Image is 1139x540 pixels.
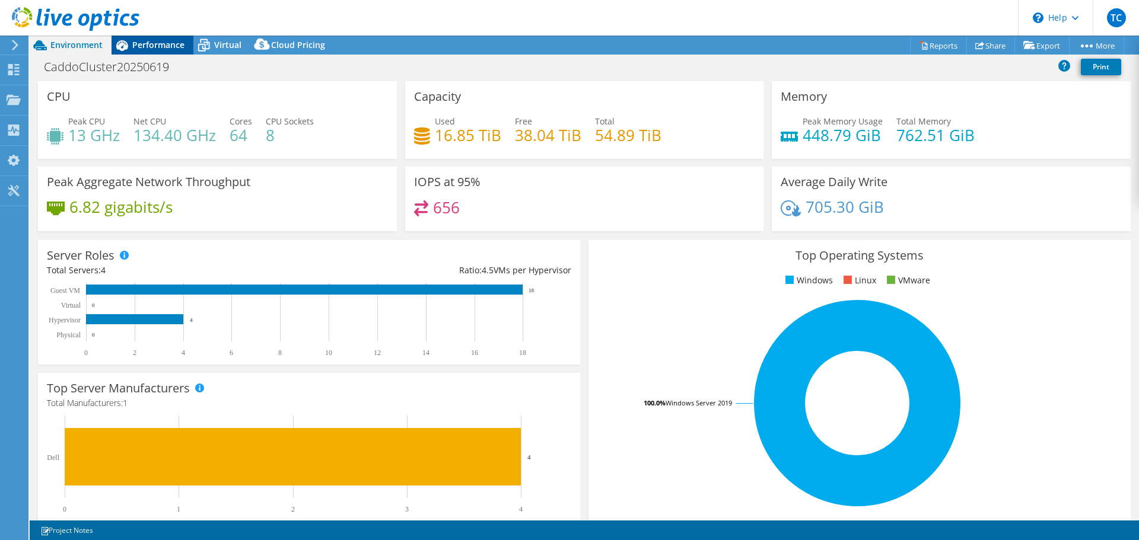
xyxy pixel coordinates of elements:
[595,129,661,142] h4: 54.89 TiB
[278,349,282,357] text: 8
[47,397,571,410] h4: Total Manufacturers:
[92,302,95,308] text: 0
[63,505,66,513] text: 0
[896,129,975,142] h4: 762.51 GiB
[803,116,883,127] span: Peak Memory Usage
[69,200,173,213] h4: 6.82 gigabits/s
[266,116,314,127] span: CPU Sockets
[966,36,1015,55] a: Share
[595,116,615,127] span: Total
[782,274,833,287] li: Windows
[68,129,120,142] h4: 13 GHz
[519,349,526,357] text: 18
[230,116,252,127] span: Cores
[47,382,190,395] h3: Top Server Manufacturers
[482,264,494,276] span: 4.5
[39,60,187,74] h1: CaddoCluster20250619
[61,301,81,309] text: Virtual
[182,349,185,357] text: 4
[214,39,241,50] span: Virtual
[92,332,95,338] text: 0
[47,264,309,277] div: Total Servers:
[374,349,381,357] text: 12
[1069,36,1124,55] a: More
[50,39,103,50] span: Environment
[422,349,429,357] text: 14
[666,398,732,407] tspan: Windows Server 2019
[266,129,314,142] h4: 8
[133,116,166,127] span: Net CPU
[309,264,571,277] div: Ratio: VMs per Hypervisor
[1014,36,1070,55] a: Export
[47,90,71,103] h3: CPU
[414,175,481,188] h3: IOPS at 95%
[32,523,101,538] a: Project Notes
[271,39,325,50] span: Cloud Pricing
[132,39,184,50] span: Performance
[84,349,88,357] text: 0
[133,129,216,142] h4: 134.40 GHz
[435,129,501,142] h4: 16.85 TiB
[519,505,523,513] text: 4
[781,90,827,103] h3: Memory
[529,287,534,293] text: 18
[515,129,581,142] h4: 38.04 TiB
[644,398,666,407] tspan: 100.0%
[230,129,252,142] h4: 64
[56,331,81,339] text: Physical
[884,274,930,287] li: VMware
[177,505,180,513] text: 1
[841,274,876,287] li: Linux
[515,116,532,127] span: Free
[414,90,461,103] h3: Capacity
[1107,8,1126,27] span: TC
[123,397,128,408] span: 1
[47,249,114,262] h3: Server Roles
[527,453,531,461] text: 4
[1033,12,1043,23] svg: \n
[49,316,81,324] text: Hypervisor
[405,505,409,513] text: 3
[101,264,106,276] span: 4
[806,200,884,213] h4: 705.30 GiB
[291,505,295,513] text: 2
[50,286,80,295] text: Guest VM
[435,116,455,127] span: Used
[781,175,887,188] h3: Average Daily Write
[133,349,136,357] text: 2
[325,349,332,357] text: 10
[47,175,250,188] h3: Peak Aggregate Network Throughput
[910,36,967,55] a: Reports
[433,201,460,214] h4: 656
[68,116,105,127] span: Peak CPU
[597,249,1122,262] h3: Top Operating Systems
[471,349,478,357] text: 16
[803,129,883,142] h4: 448.79 GiB
[230,349,233,357] text: 6
[190,317,193,323] text: 4
[896,116,951,127] span: Total Memory
[47,453,59,462] text: Dell
[1081,59,1121,75] a: Print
